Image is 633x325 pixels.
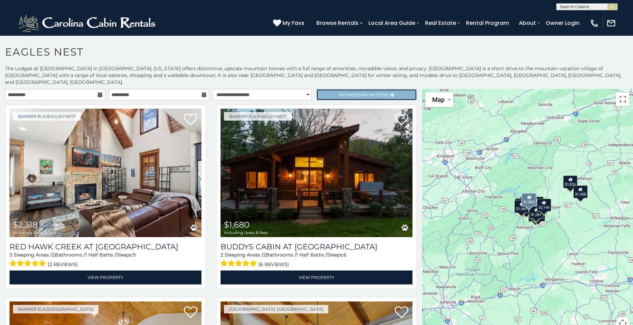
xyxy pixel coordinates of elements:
[10,242,201,251] a: Red Hawk Creek at [GEOGRAPHIC_DATA]
[542,17,583,29] a: Owner Login
[529,206,544,219] div: $1,281
[184,306,197,320] a: Add to favorites
[10,242,201,251] h3: Red Hawk Creek at Eagles Nest
[133,252,136,258] span: 9
[10,251,201,269] div: Sleeping Areas / Bathrooms / Sleeps:
[221,242,412,251] h3: Buddys Cabin at Eagles Nest
[313,17,362,29] a: Browse Rentals
[606,18,616,28] img: mail-regular-white.png
[221,109,412,237] a: Buddys Cabin at Eagles Nest $1,680 including taxes & fees
[273,19,306,28] a: My Favs
[590,18,599,28] img: phone-regular-white.png
[522,193,537,206] div: $1,005
[515,198,529,211] div: $1,199
[316,89,417,100] a: RefineSearchFilters
[52,252,55,258] span: 2
[296,252,327,258] span: 1 Half Baths /
[48,260,78,269] span: (2 reviews)
[422,17,459,29] a: Real Estate
[283,19,304,27] span: My Favs
[616,92,630,106] button: Toggle fullscreen view
[563,175,578,188] div: $1,826
[530,197,544,210] div: $2,200
[395,306,408,320] a: Add to favorites
[395,113,408,127] a: Add to favorites
[13,112,81,121] a: Banner Elk/Eagles Nest
[463,17,512,29] a: Rental Program
[10,109,201,237] a: Red Hawk Creek at Eagles Nest $2,318 including taxes & fees
[573,185,588,198] div: $1,408
[224,112,292,121] a: Banner Elk/Eagles Nest
[520,197,534,210] div: $2,318
[529,209,543,222] div: $1,626
[537,199,551,212] div: $2,149
[13,230,57,235] span: including taxes & fees
[224,305,328,313] a: [GEOGRAPHIC_DATA], [GEOGRAPHIC_DATA]
[355,92,373,97] span: Search
[224,220,250,230] span: $1,680
[365,17,419,29] a: Local Area Guide
[221,270,412,284] a: View Property
[515,200,529,213] div: $1,983
[221,251,412,269] div: Sleeping Areas / Bathrooms / Sleeps:
[17,13,159,33] img: White-1-2.png
[13,220,37,230] span: $2,318
[515,17,539,29] a: About
[85,252,116,258] span: 1 Half Baths /
[10,109,201,237] img: Red Hawk Creek at Eagles Nest
[184,113,197,127] a: Add to favorites
[10,252,12,258] span: 3
[258,260,289,269] span: (6 reviews)
[224,230,268,235] span: including taxes & fees
[221,252,223,258] span: 2
[432,96,444,103] span: Map
[13,305,99,313] a: Banner Elk/[GEOGRAPHIC_DATA]
[339,92,390,97] span: Refine Filters
[263,252,266,258] span: 2
[221,242,412,251] a: Buddys Cabin at [GEOGRAPHIC_DATA]
[425,92,453,107] button: Change map style
[344,252,347,258] span: 6
[221,109,412,237] img: Buddys Cabin at Eagles Nest
[10,270,201,284] a: View Property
